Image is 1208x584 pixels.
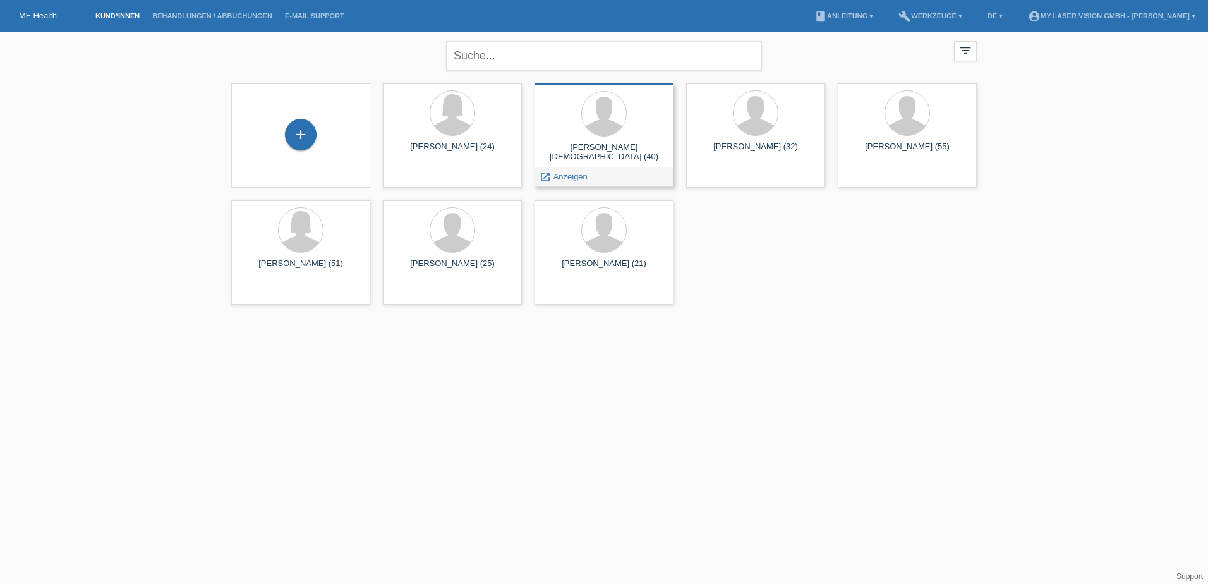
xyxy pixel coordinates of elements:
a: account_circleMy Laser Vision GmbH - [PERSON_NAME] ▾ [1022,12,1202,20]
div: [PERSON_NAME][DEMOGRAPHIC_DATA] (40) [545,142,663,162]
i: build [898,10,911,23]
a: MF Health [19,11,57,20]
a: Kund*innen [89,12,146,20]
a: DE ▾ [981,12,1009,20]
div: [PERSON_NAME] (25) [393,259,512,279]
div: [PERSON_NAME] (21) [545,259,663,279]
a: Support [1176,572,1203,581]
div: [PERSON_NAME] (24) [393,142,512,162]
i: filter_list [958,44,972,58]
a: Behandlungen / Abbuchungen [146,12,279,20]
i: account_circle [1028,10,1041,23]
span: Anzeigen [553,172,588,181]
a: bookAnleitung ▾ [808,12,879,20]
div: [PERSON_NAME] (32) [696,142,815,162]
i: book [814,10,827,23]
a: buildWerkzeuge ▾ [892,12,969,20]
i: launch [540,171,551,183]
div: [PERSON_NAME] (55) [848,142,967,162]
input: Suche... [446,41,762,71]
div: Kund*in hinzufügen [286,124,316,145]
a: E-Mail Support [279,12,351,20]
div: [PERSON_NAME] (51) [241,259,360,279]
a: launch Anzeigen [540,172,588,181]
